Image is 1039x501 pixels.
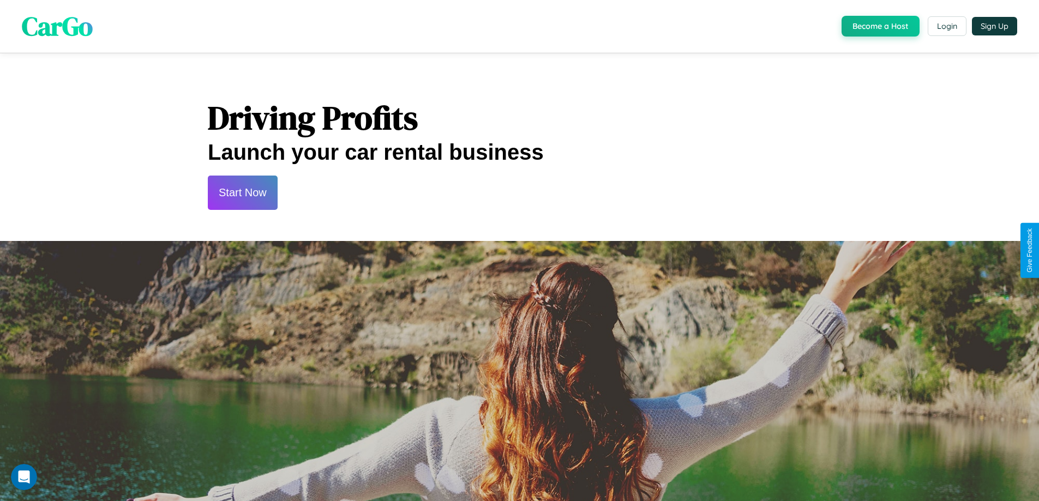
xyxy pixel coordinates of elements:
span: CarGo [22,8,93,44]
h2: Launch your car rental business [208,140,831,165]
button: Sign Up [972,17,1017,35]
button: Become a Host [842,16,920,37]
div: Give Feedback [1026,228,1034,273]
button: Start Now [208,176,278,210]
button: Login [928,16,966,36]
iframe: Intercom live chat [11,464,37,490]
h1: Driving Profits [208,95,831,140]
